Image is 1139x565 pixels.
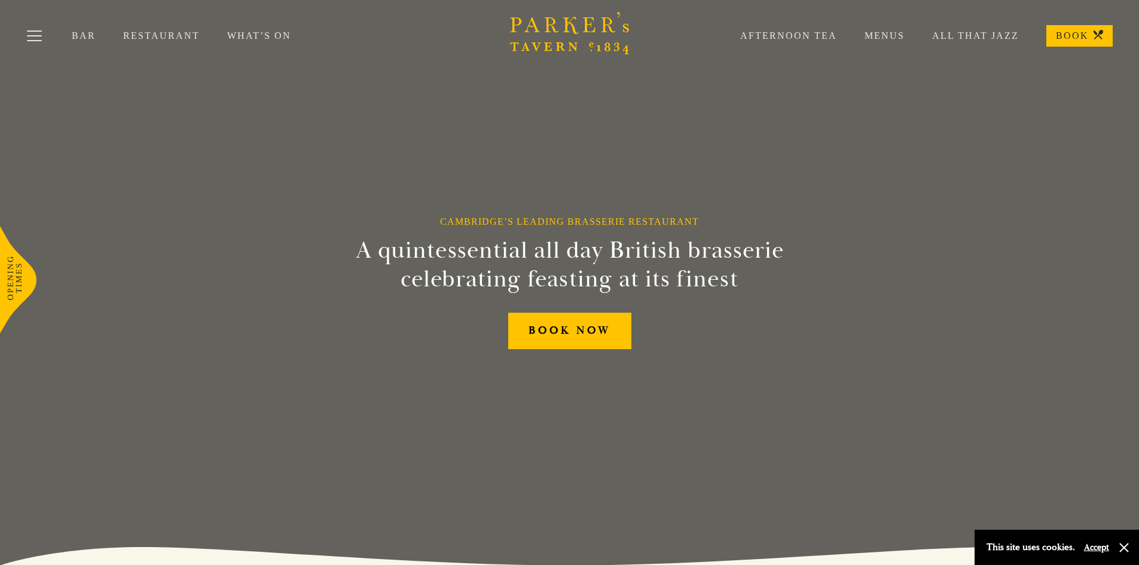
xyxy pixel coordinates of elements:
h2: A quintessential all day British brasserie celebrating feasting at its finest [297,236,842,294]
button: Close and accept [1118,542,1130,554]
p: This site uses cookies. [987,539,1075,556]
h1: Cambridge’s Leading Brasserie Restaurant [440,216,699,227]
button: Accept [1084,542,1109,553]
a: BOOK NOW [508,313,631,349]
